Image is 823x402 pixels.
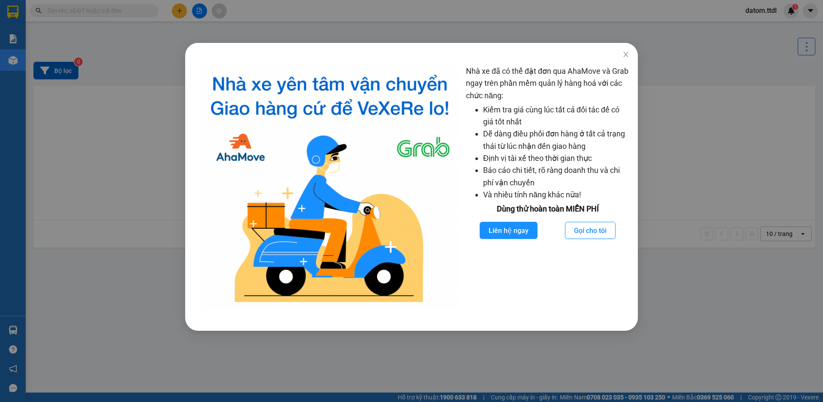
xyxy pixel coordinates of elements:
[565,222,616,239] button: Gọi cho tôi
[483,128,629,152] li: Dễ dàng điều phối đơn hàng ở tất cả trạng thái từ lúc nhận đến giao hàng
[622,51,629,58] span: close
[483,152,629,164] li: Định vị tài xế theo thời gian thực
[466,203,629,215] div: Dùng thử hoàn toàn MIỄN PHÍ
[483,189,629,201] li: Và nhiều tính năng khác nữa!
[489,225,529,236] span: Liên hệ ngay
[480,222,538,239] button: Liên hệ ngay
[483,104,629,128] li: Kiểm tra giá cùng lúc tất cả đối tác để có giá tốt nhất
[201,65,459,309] img: logo
[466,65,629,309] div: Nhà xe đã có thể đặt đơn qua AhaMove và Grab ngay trên phần mềm quản lý hàng hoá với các chức năng:
[483,164,629,189] li: Báo cáo chi tiết, rõ ràng doanh thu và chi phí vận chuyển
[574,225,607,236] span: Gọi cho tôi
[614,43,638,67] button: Close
